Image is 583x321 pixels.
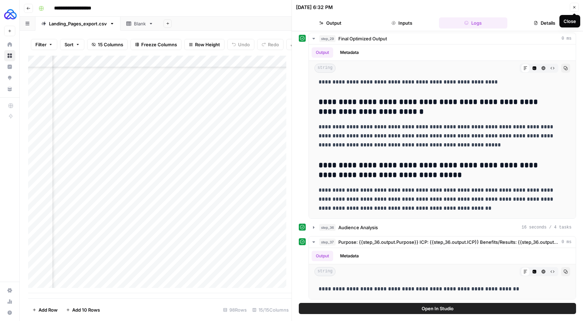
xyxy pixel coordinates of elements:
[4,307,15,318] button: Help + Support
[257,39,284,50] button: Redo
[296,17,365,29] button: Output
[319,35,336,42] span: step_29
[4,50,15,61] a: Browse
[120,17,159,31] a: Blank
[510,17,579,29] button: Details
[561,35,572,42] span: 0 ms
[28,304,62,315] button: Add Row
[439,17,508,29] button: Logs
[309,45,576,218] div: 0 ms
[319,239,336,246] span: step_37
[268,41,279,48] span: Redo
[98,41,123,48] span: 15 Columns
[561,239,572,245] span: 0 ms
[4,285,15,296] a: Settings
[4,72,15,83] a: Opportunities
[309,236,576,248] button: 0 ms
[314,267,336,276] span: string
[227,39,254,50] button: Undo
[134,20,146,27] div: Blank
[314,64,336,73] span: string
[336,47,363,58] button: Metadata
[4,39,15,50] a: Home
[4,61,15,72] a: Insights
[367,17,436,29] button: Inputs
[312,251,333,261] button: Output
[250,304,291,315] div: 15/15 Columns
[422,305,454,312] span: Open In Studio
[312,47,333,58] button: Output
[130,39,181,50] button: Freeze Columns
[522,224,572,231] span: 16 seconds / 4 tasks
[309,222,576,233] button: 16 seconds / 4 tasks
[60,39,84,50] button: Sort
[39,306,58,313] span: Add Row
[336,251,363,261] button: Metadata
[564,18,576,25] div: Close
[220,304,250,315] div: 98 Rows
[319,224,336,231] span: step_36
[31,39,57,50] button: Filter
[309,248,576,299] div: 0 ms
[4,6,15,23] button: Workspace: AUQ
[4,296,15,307] a: Usage
[296,4,333,11] div: [DATE] 6:32 PM
[49,20,107,27] div: Landing_Pages_export.csv
[238,41,250,48] span: Undo
[141,41,177,48] span: Freeze Columns
[338,224,378,231] span: Audience Analysis
[195,41,220,48] span: Row Height
[87,39,128,50] button: 15 Columns
[309,33,576,44] button: 0 ms
[72,306,100,313] span: Add 10 Rows
[62,304,104,315] button: Add 10 Rows
[338,35,387,42] span: Final Optimized Output
[4,8,17,21] img: AUQ Logo
[4,83,15,95] a: Your Data
[35,17,120,31] a: Landing_Pages_export.csv
[65,41,74,48] span: Sort
[338,239,559,246] span: Purpose: {{step_36.output.Purpose}} ICP: {{step_36.output.ICP}} Benefits/Results: {{step_36.outpu...
[299,303,576,314] button: Open In Studio
[35,41,47,48] span: Filter
[184,39,225,50] button: Row Height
